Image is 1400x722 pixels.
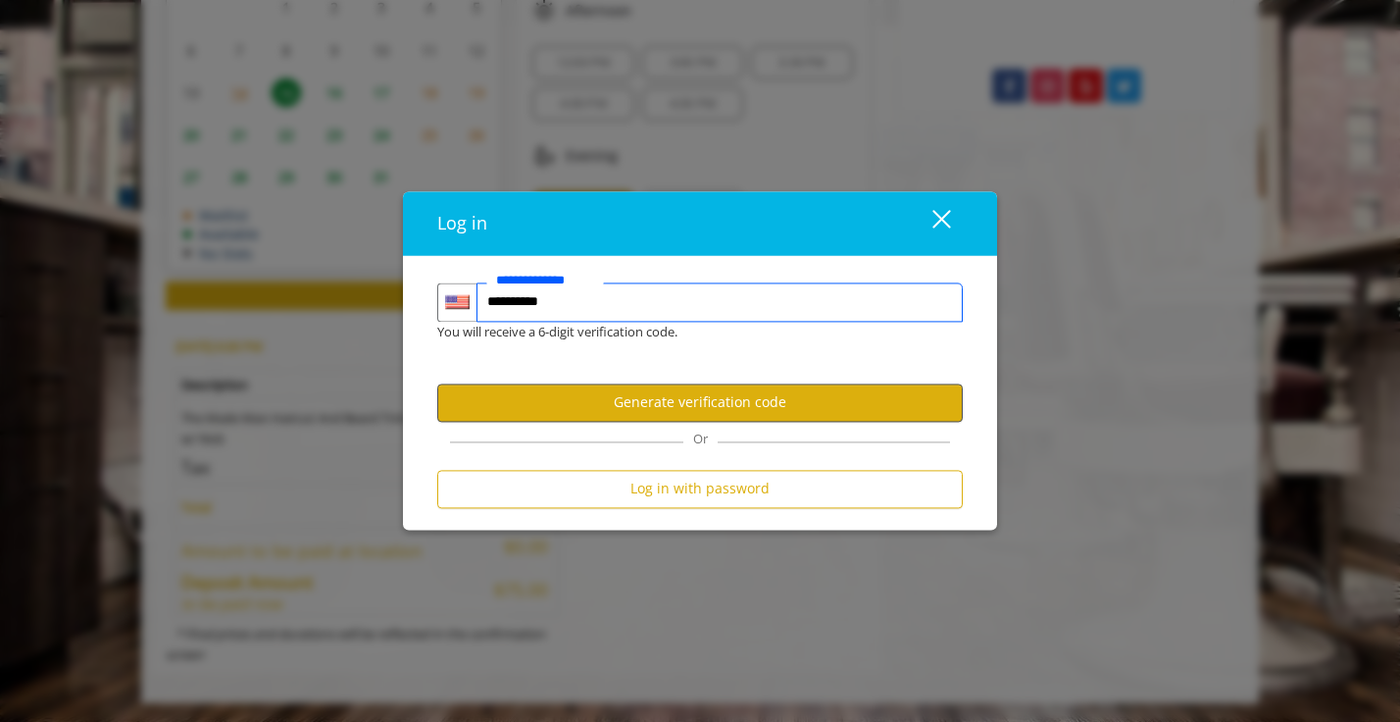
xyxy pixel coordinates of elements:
button: Log in with password [437,470,963,508]
div: close dialog [910,209,949,238]
div: Country [437,283,476,322]
span: Or [683,430,718,447]
span: Log in [437,211,487,234]
button: Generate verification code [437,384,963,422]
div: You will receive a 6-digit verification code. [423,322,948,342]
button: close dialog [896,203,963,243]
